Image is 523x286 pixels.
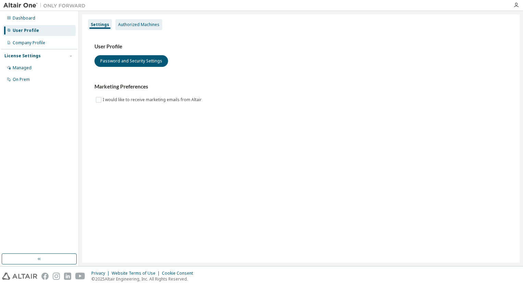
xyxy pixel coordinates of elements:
[162,271,197,276] div: Cookie Consent
[64,273,71,280] img: linkedin.svg
[118,22,160,27] div: Authorized Machines
[103,96,203,104] label: I would like to receive marketing emails from Altair
[3,2,89,9] img: Altair One
[91,22,109,27] div: Settings
[94,43,507,50] h3: User Profile
[13,40,45,46] div: Company Profile
[91,271,112,276] div: Privacy
[53,273,60,280] img: instagram.svg
[75,273,85,280] img: youtube.svg
[2,273,37,280] img: altair_logo.svg
[13,77,30,82] div: On Prem
[41,273,49,280] img: facebook.svg
[13,65,31,71] div: Managed
[94,55,168,67] button: Password and Security Settings
[13,28,39,33] div: User Profile
[112,271,162,276] div: Website Terms of Use
[91,276,197,282] p: © 2025 Altair Engineering, Inc. All Rights Reserved.
[94,83,507,90] h3: Marketing Preferences
[4,53,41,59] div: License Settings
[13,15,35,21] div: Dashboard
